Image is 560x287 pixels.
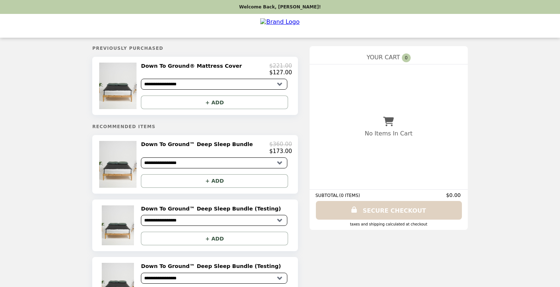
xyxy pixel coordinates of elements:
img: Brand Logo [260,18,299,33]
p: $221.00 [269,63,292,69]
span: ( 0 ITEMS ) [339,193,360,198]
button: + ADD [141,174,288,188]
h2: Down To Ground® Mattress Cover [141,63,245,69]
img: Down To Ground™ Deep Sleep Bundle [99,141,138,187]
img: Down To Ground™ Deep Sleep Bundle (Testing) [102,205,136,245]
span: 0 [402,53,411,62]
button: + ADD [141,96,288,109]
p: $127.00 [269,69,292,76]
h5: Recommended Items [92,124,298,129]
h2: Down To Ground™ Deep Sleep Bundle [141,141,256,148]
span: YOUR CART [367,54,400,61]
div: Taxes and Shipping calculated at checkout [316,222,462,226]
select: Select a product variant [141,157,287,168]
img: Down To Ground® Mattress Cover [99,63,138,109]
button: + ADD [141,232,288,245]
span: SUBTOTAL [316,193,339,198]
h2: Down To Ground™ Deep Sleep Bundle (Testing) [141,205,284,212]
select: Select a product variant [141,215,287,226]
h2: Down To Ground™ Deep Sleep Bundle (Testing) [141,263,284,269]
p: $360.00 [269,141,292,148]
h5: Previously Purchased [92,46,298,51]
p: No Items In Cart [365,130,412,137]
p: $173.00 [269,148,292,154]
p: Welcome Back, [PERSON_NAME]! [239,4,321,10]
select: Select a product variant [141,79,287,90]
select: Select a product variant [141,273,287,284]
span: $0.00 [446,192,462,198]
